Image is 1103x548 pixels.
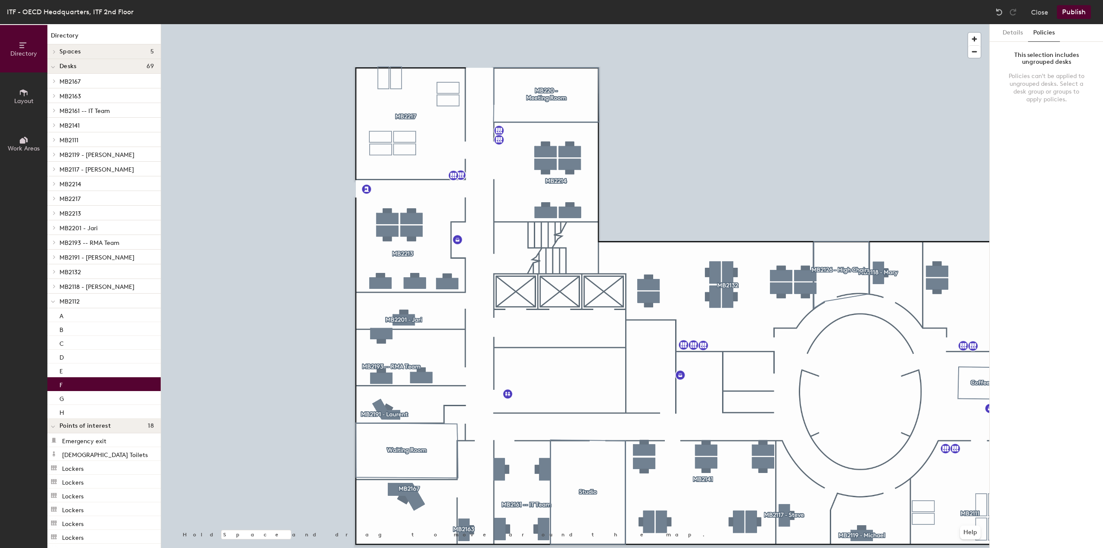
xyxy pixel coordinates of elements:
span: Work Areas [8,145,40,152]
p: Lockers [62,532,84,542]
p: F [59,379,62,389]
span: MB2213 [59,210,81,217]
span: MB2217 [59,195,81,203]
span: MB2161 -- IT Team [59,107,110,115]
p: H [59,407,64,416]
span: Spaces [59,48,81,55]
button: Help [960,526,981,539]
span: 69 [146,63,154,70]
span: 5 [150,48,154,55]
span: MB2214 [59,181,81,188]
span: MB2111 [59,137,78,144]
div: Policies can't be applied to ungrouped desks. Select a desk group or groups to apply policies. [1007,72,1086,103]
button: Close [1031,5,1048,19]
p: Emergency exit [62,435,106,445]
span: 18 [148,423,154,429]
p: Lockers [62,518,84,528]
span: Desks [59,63,76,70]
span: Layout [14,97,34,105]
p: A [59,310,63,320]
span: MB2191 - [PERSON_NAME] [59,254,134,261]
p: Lockers [62,463,84,473]
span: Points of interest [59,423,111,429]
p: G [59,393,64,403]
button: Details [997,24,1028,42]
p: E [59,365,63,375]
div: ITF - OECD Headquarters, ITF 2nd Floor [7,6,134,17]
p: [DEMOGRAPHIC_DATA] Toilets [62,449,148,459]
p: C [59,338,64,348]
div: This selection includes ungrouped desks [1007,52,1086,66]
p: D [59,351,64,361]
img: Undo [995,8,1003,16]
span: MB2117 - [PERSON_NAME] [59,166,134,173]
span: MB2193 -- RMA Team [59,239,119,247]
p: Lockers [62,504,84,514]
h1: Directory [47,31,161,44]
p: Lockers [62,476,84,486]
button: Policies [1028,24,1060,42]
span: MB2201 - Jari [59,225,98,232]
span: MB2132 [59,269,81,276]
span: MB2167 [59,78,81,85]
p: B [59,324,63,334]
p: Lockers [62,490,84,500]
span: MB2119 - [PERSON_NAME] [59,151,134,159]
span: MB2141 [59,122,80,129]
button: Publish [1057,5,1091,19]
span: Directory [10,50,37,57]
span: MB2112 [59,298,80,305]
span: MB2118 - [PERSON_NAME] [59,283,134,291]
img: Redo [1009,8,1017,16]
span: MB2163 [59,93,81,100]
